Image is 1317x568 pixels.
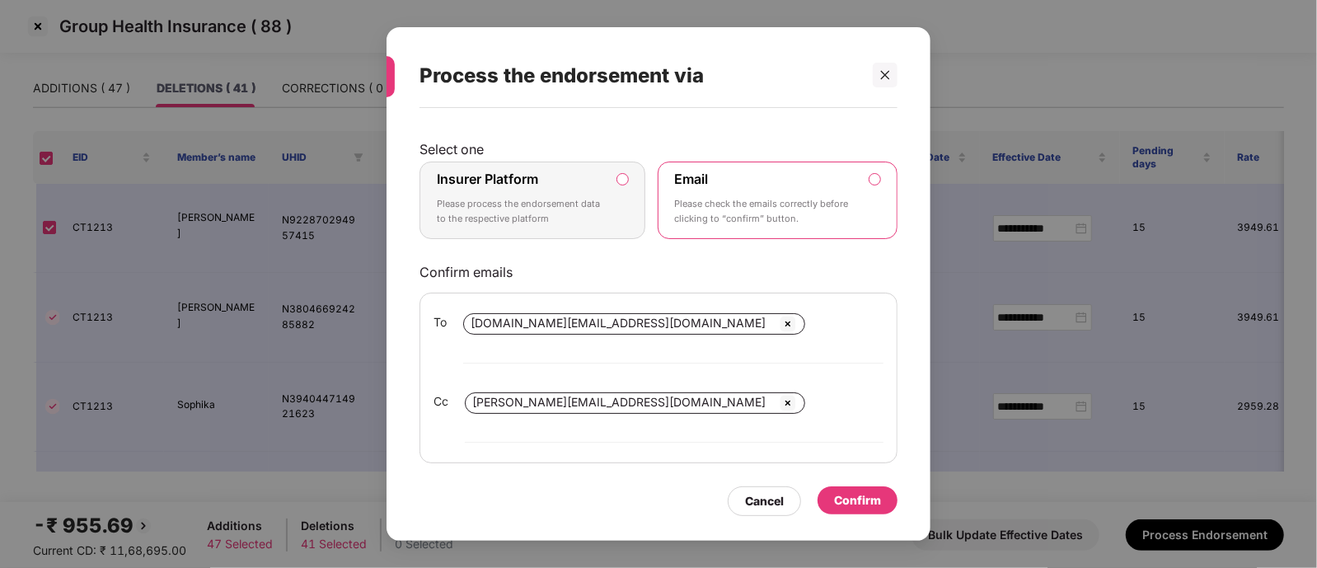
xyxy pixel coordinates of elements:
[434,392,448,411] span: Cc
[419,141,898,157] p: Select one
[471,316,766,330] span: [DOMAIN_NAME][EMAIL_ADDRESS][DOMAIN_NAME]
[419,264,898,280] p: Confirm emails
[675,197,858,226] p: Please check the emails correctly before clicking to “confirm” button.
[745,492,784,510] div: Cancel
[437,171,538,187] label: Insurer Platform
[778,314,798,334] img: svg+xml;base64,PHN2ZyBpZD0iQ3Jvc3MtMzJ4MzIiIHhtbG5zPSJodHRwOi8vd3d3LnczLm9yZy8yMDAwL3N2ZyIgd2lkdG...
[778,393,798,413] img: svg+xml;base64,PHN2ZyBpZD0iQ3Jvc3MtMzJ4MzIiIHhtbG5zPSJodHRwOi8vd3d3LnczLm9yZy8yMDAwL3N2ZyIgd2lkdG...
[675,171,709,187] label: Email
[419,44,858,108] div: Process the endorsement via
[869,174,880,185] input: EmailPlease check the emails correctly before clicking to “confirm” button.
[472,395,766,409] span: [PERSON_NAME][EMAIL_ADDRESS][DOMAIN_NAME]
[879,69,891,81] span: close
[434,313,447,331] span: To
[834,491,881,509] div: Confirm
[617,174,628,185] input: Insurer PlatformPlease process the endorsement data to the respective platform
[437,197,605,226] p: Please process the endorsement data to the respective platform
